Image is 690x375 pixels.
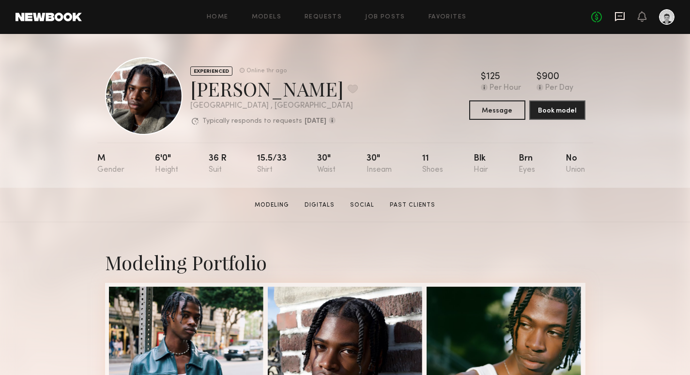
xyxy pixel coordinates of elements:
div: 6'0" [155,154,178,174]
div: Per Day [545,84,573,93]
div: 11 [422,154,443,174]
button: Message [469,100,525,120]
a: Past Clients [386,201,439,210]
div: [PERSON_NAME] [190,76,358,101]
div: EXPERIENCED [190,66,232,76]
div: 15.5/33 [257,154,287,174]
div: Modeling Portfolio [105,249,585,275]
div: Brn [519,154,535,174]
div: Per Hour [490,84,521,93]
a: Modeling [251,201,293,210]
a: Job Posts [365,14,405,20]
a: Requests [305,14,342,20]
div: 125 [486,72,500,82]
b: [DATE] [305,118,326,125]
a: Models [252,14,281,20]
div: 36 r [209,154,227,174]
button: Book model [529,100,585,120]
div: Blk [474,154,488,174]
a: Digitals [301,201,338,210]
a: Favorites [429,14,467,20]
a: Social [346,201,378,210]
p: Typically responds to requests [202,118,302,125]
div: M [97,154,124,174]
a: Home [207,14,229,20]
div: 30" [367,154,392,174]
div: Online 1hr ago [246,68,287,74]
div: 30" [317,154,336,174]
div: $ [537,72,542,82]
div: 900 [542,72,559,82]
div: $ [481,72,486,82]
div: [GEOGRAPHIC_DATA] , [GEOGRAPHIC_DATA] [190,102,358,110]
div: No [566,154,585,174]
